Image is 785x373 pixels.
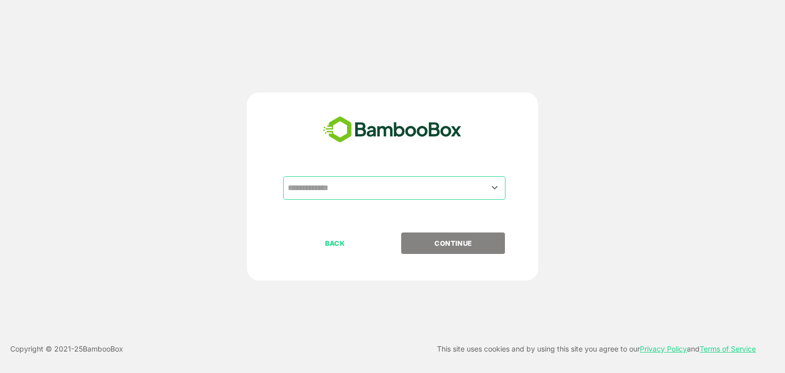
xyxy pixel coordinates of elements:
p: BACK [284,238,386,249]
p: CONTINUE [402,238,504,249]
img: bamboobox [317,113,467,147]
p: Copyright © 2021- 25 BambooBox [10,343,123,355]
a: Privacy Policy [640,344,687,353]
button: Open [488,181,502,195]
p: This site uses cookies and by using this site you agree to our and [437,343,756,355]
a: Terms of Service [700,344,756,353]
